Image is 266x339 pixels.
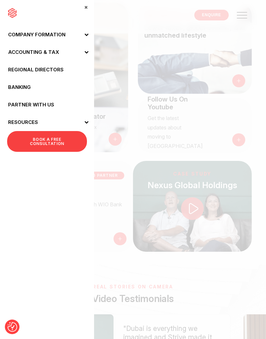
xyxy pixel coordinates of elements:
[138,3,252,94] a: [GEOGRAPHIC_DATA] for UK entrepreneurs Lower taxes, global access, and unmatched lifestyle
[7,322,17,332] img: Revisit consent button
[194,10,229,20] a: ENQUIRE
[133,179,252,191] h4: Nexus Global Holdings
[148,95,195,111] h3: Follow Us On Youtube
[138,98,252,153] a: Follow Us On Youtube Get the latest updates about moving to [GEOGRAPHIC_DATA]
[7,322,17,332] button: Consent Preferences
[148,114,195,151] p: Get the latest updates about moving to [GEOGRAPHIC_DATA]
[7,131,87,152] a: BOOK A FREE CONSULTATION
[65,172,124,179] p: APPROVED PARTNER
[133,171,252,177] h6: CASE STUDY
